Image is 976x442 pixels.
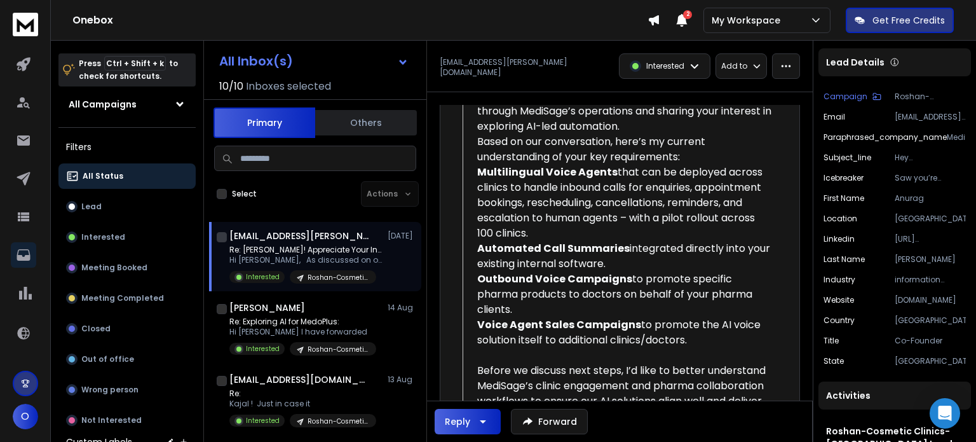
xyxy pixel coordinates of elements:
[895,356,966,366] p: [GEOGRAPHIC_DATA]
[895,295,966,305] p: [DOMAIN_NAME]
[895,193,966,204] p: Anurag
[895,112,966,122] p: [EMAIL_ADDRESS][PERSON_NAME][DOMAIN_NAME]
[246,344,280,354] p: Interested
[477,272,771,317] div: to promote specific pharma products to doctors on behalf of your pharma clients.
[477,165,771,241] div: that can be deployed across clinics to handle inbound calls for enquiries, appointment bookings, ...
[246,79,331,94] h3: Inboxes selected
[511,409,588,434] button: Forward
[721,61,747,71] p: Add to
[683,10,692,19] span: 2
[823,193,864,204] p: First Name
[947,132,966,142] p: MediSage
[895,254,966,265] p: [PERSON_NAME]
[823,315,855,326] p: country
[846,8,954,33] button: Get Free Credits
[308,345,369,354] p: Roshan-Cosmetic Clinics-[GEOGRAPHIC_DATA] Leads [DATE]
[308,273,369,282] p: Roshan-Cosmetic Clinics-[GEOGRAPHIC_DATA] Leads [DATE]
[477,317,641,332] strong: Voice Agent Sales Campaigns
[823,173,864,183] p: icebreaker
[229,389,376,399] p: Re:
[308,417,369,426] p: Roshan-Cosmetic Clinics-[GEOGRAPHIC_DATA] Leads [DATE]
[823,153,871,163] p: subject_line
[823,254,865,265] p: Last Name
[477,363,771,424] div: Before we discuss next steps, I’d like to better understand MediSage’s clinic engagement and phar...
[79,57,178,83] p: Press to check for shortcuts.
[315,109,417,137] button: Others
[246,416,280,425] p: Interested
[58,138,196,156] h3: Filters
[826,56,884,69] p: Lead Details
[823,295,854,305] p: website
[823,132,947,142] p: paraphrased_company_name
[81,385,139,395] p: Wrong person
[104,56,166,71] span: Ctrl + Shift + k
[435,409,501,434] button: Reply
[477,134,771,165] div: Based on our conversation, here’s my current understanding of your key requirements:
[388,303,416,313] p: 14 Aug
[895,173,966,183] p: Saw you’re redefining healthcare marketing—been watching the tech shift in med info, figured we s...
[823,356,844,366] p: state
[823,92,867,102] p: Campaign
[895,315,966,326] p: [GEOGRAPHIC_DATA]
[229,373,369,386] h1: [EMAIL_ADDRESS][DOMAIN_NAME]
[895,275,966,285] p: information technology & services
[895,214,966,224] p: [GEOGRAPHIC_DATA]
[872,14,945,27] p: Get Free Credits
[477,88,771,134] div: Thank you once again for taking the time to walk me through MediSage’s operations and sharing you...
[229,327,376,337] p: Hi [PERSON_NAME] I have forwarded
[823,112,845,122] p: Email
[81,202,102,212] p: Lead
[477,272,632,286] strong: Outbound Voice Campaigns
[712,14,785,27] p: My Workspace
[823,275,855,285] p: industry
[246,272,280,282] p: Interested
[229,399,376,409] p: Kajal ! Just in case it
[477,317,771,348] div: to promote the AI voice solution itself to additional clinics/doctors.
[895,153,966,163] p: Hey [PERSON_NAME], loved what MediSage is doing in digital healthcare
[823,336,839,346] p: title
[81,232,125,242] p: Interested
[83,171,123,181] p: All Status
[477,241,630,256] strong: Automated Call Summaries
[895,336,966,346] p: Co-Founder
[58,377,196,403] button: Wrong person
[13,404,38,429] button: O
[388,231,416,241] p: [DATE]
[58,92,196,117] button: All Campaigns
[81,293,164,303] p: Meeting Completed
[232,189,257,199] label: Select
[58,408,196,433] button: Not Interested
[13,13,38,36] img: logo
[219,79,243,94] span: 10 / 10
[219,55,293,67] h1: All Inbox(s)
[477,165,618,179] strong: Multilingual Voice Agents
[58,224,196,250] button: Interested
[818,382,971,410] div: Activities
[823,92,881,102] button: Campaign
[81,354,134,364] p: Out of office
[646,61,684,71] p: Interested
[209,48,419,74] button: All Inbox(s)
[229,301,305,314] h1: [PERSON_NAME]
[229,255,382,265] p: Hi [PERSON_NAME], As discussed on our
[477,241,771,272] div: integrated directly into your existing internal software.
[58,255,196,280] button: Meeting Booked
[81,263,147,273] p: Meeting Booked
[445,415,470,428] div: Reply
[69,98,137,111] h1: All Campaigns
[440,57,611,78] p: [EMAIL_ADDRESS][PERSON_NAME][DOMAIN_NAME]
[895,92,966,102] p: Roshan-Cosmetic Clinics-[GEOGRAPHIC_DATA] Leads [DATE]
[823,234,855,244] p: linkedin
[58,163,196,189] button: All Status
[81,415,142,425] p: Not Interested
[58,286,196,311] button: Meeting Completed
[58,347,196,372] button: Out of office
[229,230,369,242] h1: [EMAIL_ADDRESS][PERSON_NAME][DOMAIN_NAME]
[930,398,960,429] div: Open Intercom Messenger
[58,194,196,219] button: Lead
[81,324,111,334] p: Closed
[229,317,376,327] p: Re: Exploring AI for MedoPlus:
[72,13,647,28] h1: Onebox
